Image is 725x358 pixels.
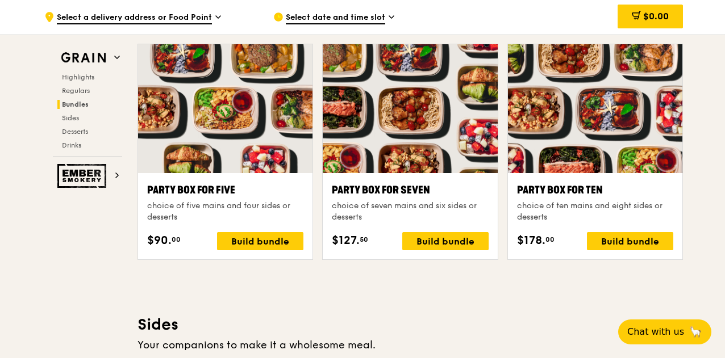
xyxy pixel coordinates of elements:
[147,200,303,223] div: choice of five mains and four sides or desserts
[517,200,673,223] div: choice of ten mains and eight sides or desserts
[517,232,545,249] span: $178.
[217,232,303,250] div: Build bundle
[62,87,90,95] span: Regulars
[137,337,683,353] div: Your companions to make it a wholesome meal.
[402,232,489,250] div: Build bundle
[627,325,684,339] span: Chat with us
[62,128,88,136] span: Desserts
[517,182,673,198] div: Party Box for Ten
[62,114,79,122] span: Sides
[57,164,110,188] img: Ember Smokery web logo
[147,232,172,249] span: $90.
[62,141,81,149] span: Drinks
[286,12,385,24] span: Select date and time slot
[587,232,673,250] div: Build bundle
[137,314,683,335] h3: Sides
[172,235,181,244] span: 00
[689,325,702,339] span: 🦙
[360,235,368,244] span: 50
[57,48,110,68] img: Grain web logo
[332,182,488,198] div: Party Box for Seven
[57,12,212,24] span: Select a delivery address or Food Point
[332,232,360,249] span: $127.
[643,11,669,22] span: $0.00
[62,100,89,108] span: Bundles
[62,73,94,81] span: Highlights
[618,319,711,344] button: Chat with us🦙
[545,235,555,244] span: 00
[332,200,488,223] div: choice of seven mains and six sides or desserts
[147,182,303,198] div: Party Box for Five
